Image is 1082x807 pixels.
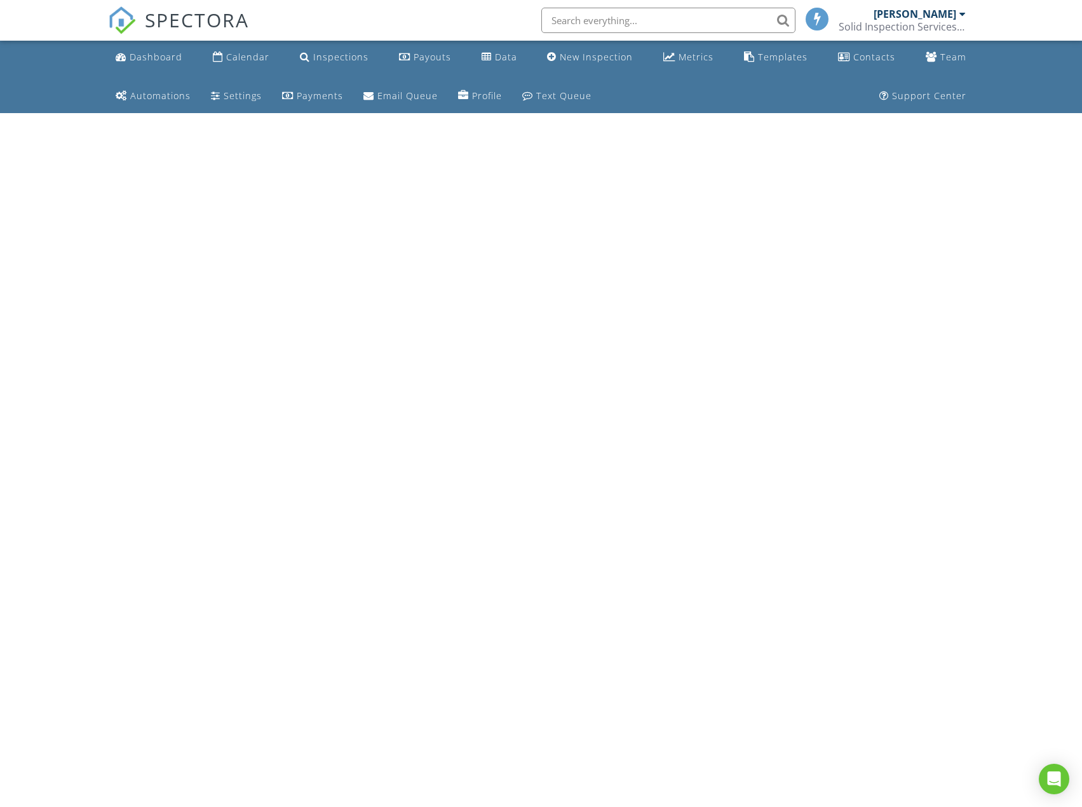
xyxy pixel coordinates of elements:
[130,90,191,102] div: Automations
[313,51,369,63] div: Inspections
[358,85,443,108] a: Email Queue
[208,46,274,69] a: Calendar
[111,85,196,108] a: Automations (Basic)
[874,8,956,20] div: [PERSON_NAME]
[377,90,438,102] div: Email Queue
[453,85,507,108] a: Company Profile
[477,46,522,69] a: Data
[1039,764,1069,794] div: Open Intercom Messenger
[394,46,456,69] a: Payouts
[108,17,249,44] a: SPECTORA
[833,46,900,69] a: Contacts
[277,85,348,108] a: Payments
[839,20,966,33] div: Solid Inspection Services LLC
[111,46,187,69] a: Dashboard
[921,46,971,69] a: Team
[108,6,136,34] img: The Best Home Inspection Software - Spectora
[297,90,343,102] div: Payments
[206,85,267,108] a: Settings
[758,51,808,63] div: Templates
[536,90,592,102] div: Text Queue
[658,46,719,69] a: Metrics
[224,90,262,102] div: Settings
[541,8,795,33] input: Search everything...
[472,90,502,102] div: Profile
[679,51,713,63] div: Metrics
[145,6,249,33] span: SPECTORA
[414,51,451,63] div: Payouts
[853,51,895,63] div: Contacts
[517,85,597,108] a: Text Queue
[495,51,517,63] div: Data
[892,90,966,102] div: Support Center
[130,51,182,63] div: Dashboard
[874,85,971,108] a: Support Center
[739,46,813,69] a: Templates
[560,51,633,63] div: New Inspection
[542,46,638,69] a: New Inspection
[226,51,269,63] div: Calendar
[940,51,966,63] div: Team
[295,46,374,69] a: Inspections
